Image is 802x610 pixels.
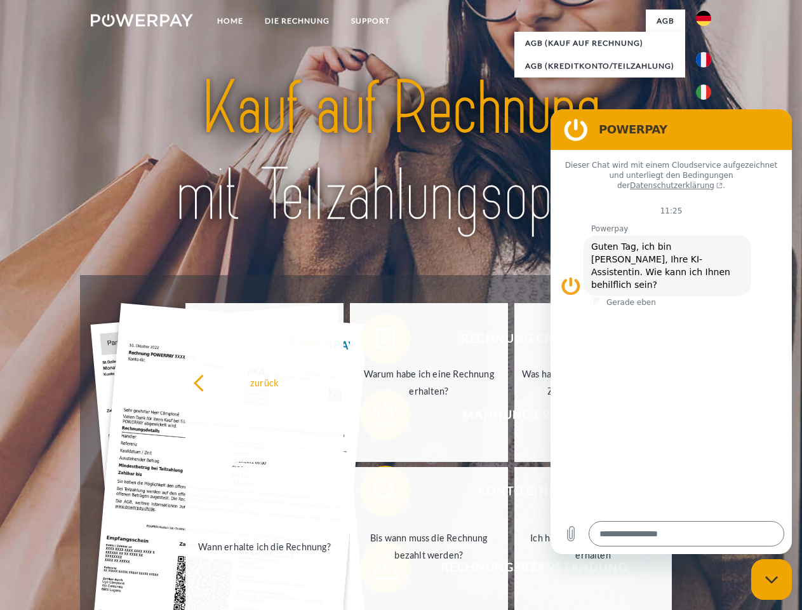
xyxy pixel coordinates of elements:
[514,303,672,462] a: Was habe ich noch offen, ist meine Zahlung eingegangen?
[696,52,711,67] img: fr
[696,85,711,100] img: it
[646,10,685,32] a: agb
[340,10,401,32] a: SUPPORT
[91,14,193,27] img: logo-powerpay-white.svg
[121,61,681,243] img: title-powerpay_de.svg
[696,11,711,26] img: de
[514,55,685,78] a: AGB (Kreditkonto/Teilzahlung)
[522,365,665,400] div: Was habe ich noch offen, ist meine Zahlung eingegangen?
[206,10,254,32] a: Home
[193,374,336,391] div: zurück
[254,10,340,32] a: DIE RECHNUNG
[358,529,500,564] div: Bis wann muss die Rechnung bezahlt werden?
[751,559,792,600] iframe: Schaltfläche zum Öffnen des Messaging-Fensters; Konversation läuft
[358,365,500,400] div: Warum habe ich eine Rechnung erhalten?
[514,32,685,55] a: AGB (Kauf auf Rechnung)
[193,538,336,555] div: Wann erhalte ich die Rechnung?
[551,109,792,554] iframe: Messaging-Fenster
[522,529,665,564] div: Ich habe nur eine Teillieferung erhalten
